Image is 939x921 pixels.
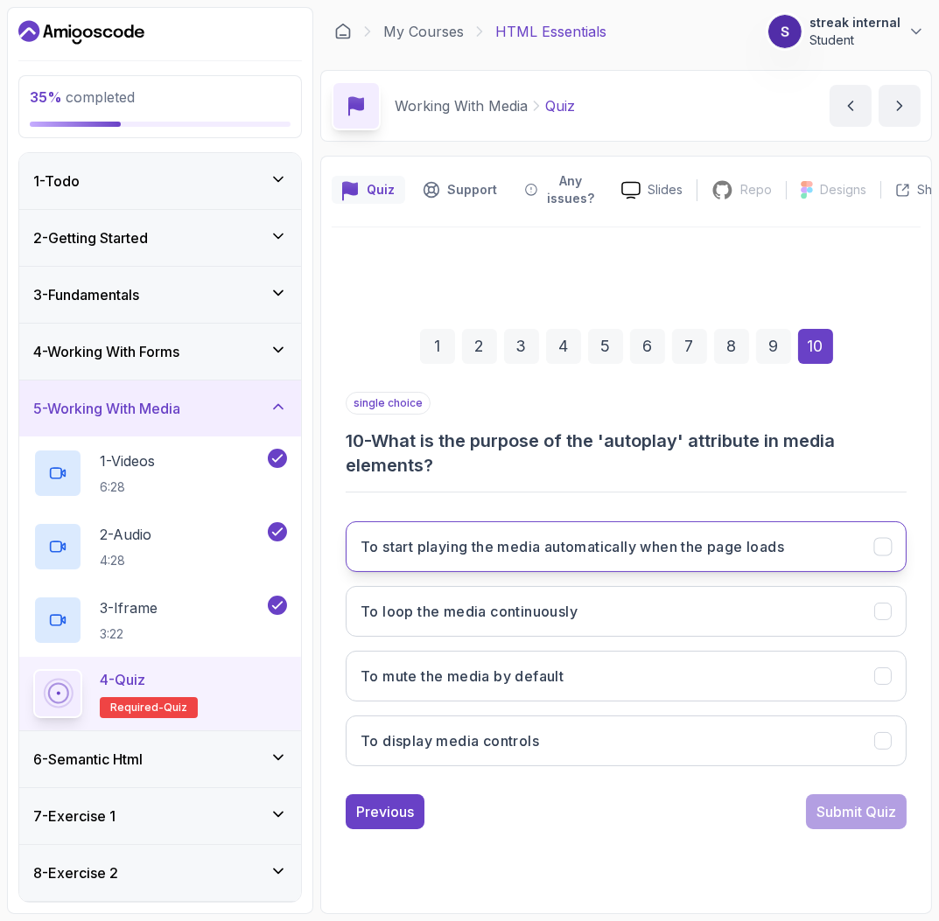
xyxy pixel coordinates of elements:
[361,601,578,622] h3: To loop the media continuously
[806,794,907,829] button: Submit Quiz
[504,329,539,364] div: 3
[346,392,431,415] p: single choice
[830,85,872,127] button: previous content
[332,167,405,213] button: quiz button
[19,788,301,844] button: 7-Exercise 1
[33,806,116,827] h3: 7 - Exercise 1
[544,172,597,207] p: Any issues?
[495,21,606,42] p: HTML Essentials
[740,181,772,199] p: Repo
[33,596,287,645] button: 3-Iframe3:22
[346,715,907,766] button: To display media controls
[798,329,833,364] div: 10
[768,15,802,48] img: user profile image
[462,329,497,364] div: 2
[100,478,155,496] p: 6:28
[33,398,180,419] h3: 5 - Working With Media
[100,625,158,643] p: 3:22
[100,669,145,690] p: 4 - Quiz
[447,181,497,199] p: Support
[110,701,164,715] span: Required-
[33,749,143,770] h3: 6 - Semantic Html
[767,14,925,49] button: user profile imagestreak internalStudent
[100,450,155,471] p: 1 - Videos
[100,524,151,545] p: 2 - Audio
[672,329,707,364] div: 7
[545,95,575,116] p: Quiz
[809,31,900,49] p: Student
[383,21,464,42] a: My Courses
[879,85,921,127] button: next content
[420,329,455,364] div: 1
[19,267,301,323] button: 3-Fundamentals
[33,862,118,883] h3: 8 - Exercise 2
[33,669,287,718] button: 4-QuizRequired-quiz
[346,794,424,829] button: Previous
[816,801,896,822] div: Submit Quiz
[361,730,539,751] h3: To display media controls
[30,88,62,106] span: 35 %
[33,171,80,192] h3: 1 - Todo
[607,181,697,199] a: Slides
[19,380,301,436] button: 5-Working With Media
[346,521,907,572] button: To start playing the media automatically when the page loads
[19,210,301,266] button: 2-Getting Started
[19,153,301,209] button: 1-Todo
[412,167,508,213] button: Support button
[714,329,749,364] div: 8
[33,284,139,305] h3: 3 - Fundamentals
[100,597,158,618] p: 3 - Iframe
[820,181,866,199] p: Designs
[334,23,352,40] a: Dashboard
[515,167,607,213] button: Feedback button
[346,651,907,701] button: To mute the media by default
[18,18,144,46] a: Dashboard
[356,801,414,822] div: Previous
[809,14,900,31] p: streak internal
[361,666,564,687] h3: To mute the media by default
[33,522,287,571] button: 2-Audio4:28
[648,181,683,199] p: Slides
[30,88,135,106] span: completed
[19,324,301,380] button: 4-Working With Forms
[33,449,287,498] button: 1-Videos6:28
[588,329,623,364] div: 5
[33,227,148,248] h3: 2 - Getting Started
[346,586,907,637] button: To loop the media continuously
[164,701,187,715] span: quiz
[395,95,528,116] p: Working With Media
[346,429,907,478] h3: 10 - What is the purpose of the 'autoplay' attribute in media elements?
[367,181,395,199] p: Quiz
[361,536,784,557] h3: To start playing the media automatically when the page loads
[546,329,581,364] div: 4
[19,845,301,901] button: 8-Exercise 2
[630,329,665,364] div: 6
[756,329,791,364] div: 9
[100,552,151,569] p: 4:28
[33,341,179,362] h3: 4 - Working With Forms
[19,731,301,787] button: 6-Semantic Html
